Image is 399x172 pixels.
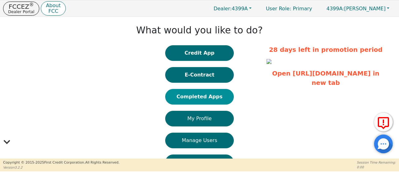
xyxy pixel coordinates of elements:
img: a5955966-f4e4-4e6c-9134-878f621de13a [267,59,272,64]
p: FCC [46,9,60,14]
span: 4399A: [326,6,344,12]
button: DARs [165,155,234,170]
p: 28 days left in promotion period [267,45,385,54]
button: Dealer:4399A [207,4,258,13]
p: Session Time Remaining: [357,160,396,165]
p: FCCEZ [8,3,34,10]
button: Manage Users [165,133,234,148]
h1: What would you like to do? [136,25,263,36]
button: Report Error to FCC [374,113,393,131]
span: [PERSON_NAME] [326,6,386,12]
span: 4399A [214,6,248,12]
p: Primary [260,2,318,15]
p: Copyright © 2015- 2025 First Credit Corporation. [3,160,119,165]
button: My Profile [165,111,234,126]
a: Open [URL][DOMAIN_NAME] in new tab [272,70,379,86]
sup: ® [29,2,34,7]
span: User Role : [266,6,291,12]
a: User Role: Primary [260,2,318,15]
button: Completed Apps [165,89,234,105]
button: 4399A:[PERSON_NAME] [320,4,396,13]
p: Version 3.2.2 [3,165,119,170]
span: All Rights Reserved. [85,160,119,165]
button: AboutFCC [41,1,65,16]
p: 0:00 [357,165,396,170]
button: Credit App [165,45,234,61]
button: FCCEZ®Dealer Portal [3,2,39,16]
button: E-Contract [165,67,234,83]
p: Dealer Portal [8,10,34,14]
span: Dealer: [214,6,232,12]
p: About [46,3,60,8]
